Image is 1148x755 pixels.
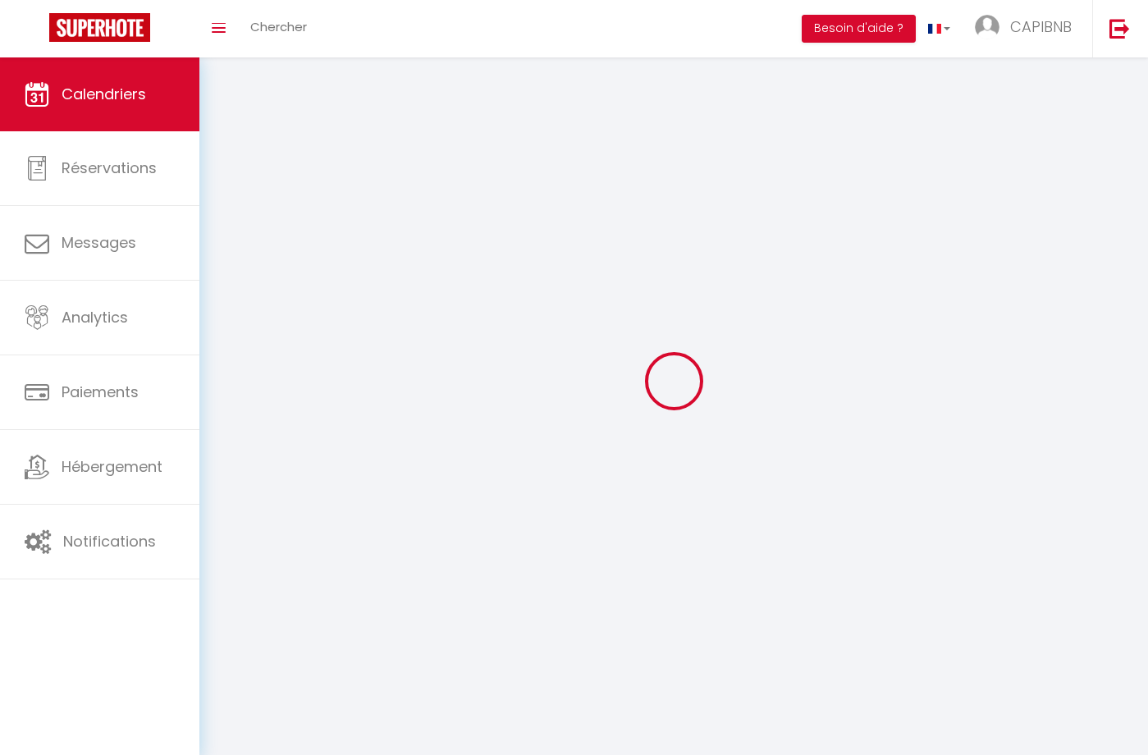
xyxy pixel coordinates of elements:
span: Paiements [62,382,139,402]
img: Super Booking [49,13,150,42]
span: Analytics [62,307,128,327]
img: logout [1109,18,1130,39]
span: Chercher [250,18,307,35]
span: Notifications [63,531,156,551]
span: Messages [62,232,136,253]
span: CAPIBNB [1010,16,1072,37]
img: ... [975,15,999,39]
span: Calendriers [62,84,146,104]
span: Réservations [62,158,157,178]
span: Hébergement [62,456,162,477]
button: Besoin d'aide ? [802,15,916,43]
